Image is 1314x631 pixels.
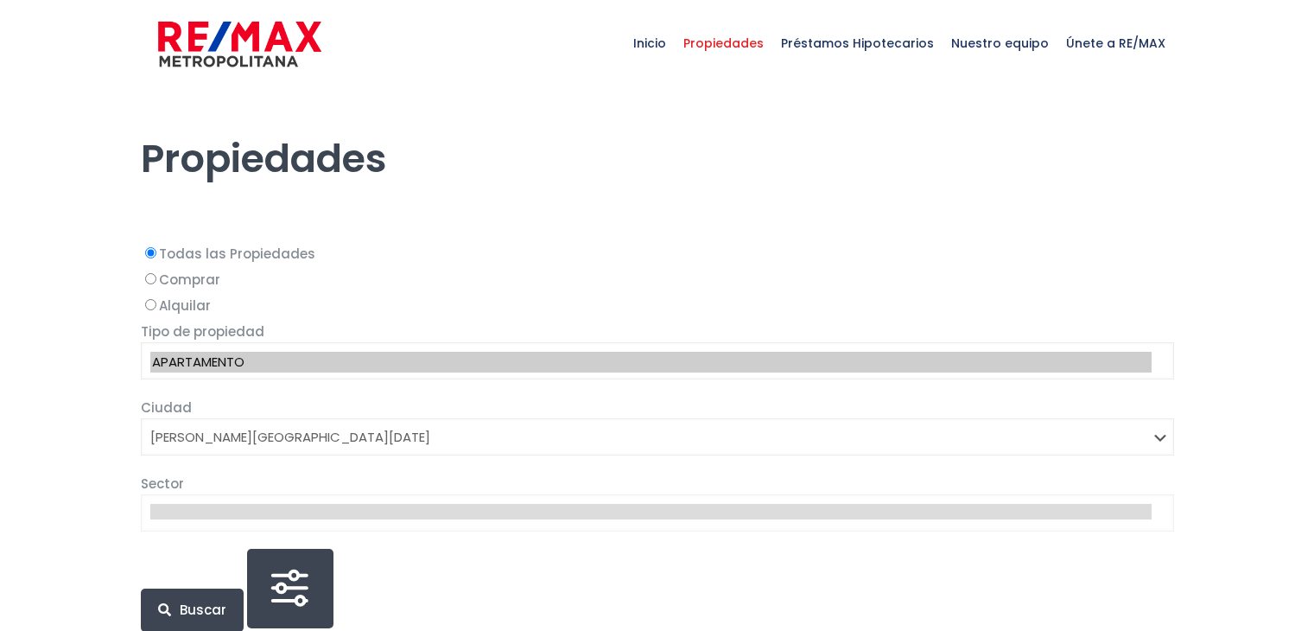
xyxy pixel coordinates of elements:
span: Préstamos Hipotecarios [772,17,943,69]
input: Comprar [145,273,156,284]
span: Ciudad [141,398,192,417]
span: Tipo de propiedad [141,322,264,341]
span: Inicio [625,17,675,69]
span: Sector [141,475,184,493]
option: APARTAMENTO [150,352,1152,373]
option: CASA [150,373,1152,393]
label: Alquilar [141,295,1174,316]
label: Comprar [141,269,1174,290]
span: Nuestro equipo [943,17,1057,69]
img: remax-metropolitana-logo [158,18,321,70]
span: Propiedades [675,17,772,69]
input: Todas las Propiedades [145,247,156,258]
span: Únete a RE/MAX [1057,17,1174,69]
input: Alquilar [145,299,156,310]
h1: Propiedades [141,87,1174,182]
label: Todas las Propiedades [141,243,1174,265]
